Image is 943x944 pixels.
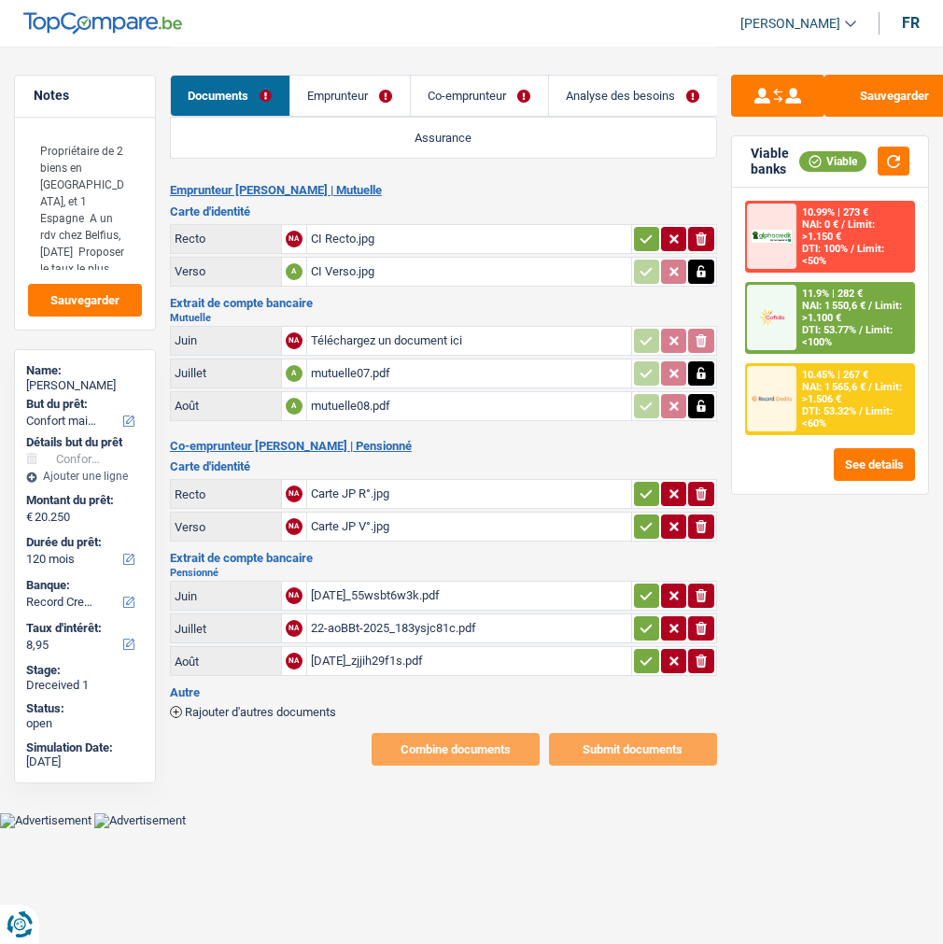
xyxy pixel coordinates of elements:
[411,76,548,116] a: Co-emprunteur
[170,439,717,454] h2: Co-emprunteur [PERSON_NAME] | Pensionné
[802,324,856,336] span: DTI: 53.77%
[802,381,902,405] span: Limit: >1.506 €
[802,300,866,312] span: NAI: 1 550,6 €
[175,487,277,501] div: Recto
[286,231,303,247] div: NA
[725,8,856,39] a: [PERSON_NAME]
[802,381,866,393] span: NAI: 1 565,6 €
[171,118,716,158] a: Assurance
[185,706,336,718] span: Rajouter d'autres documents
[311,225,627,253] div: CI Recto.jpg
[286,653,303,669] div: NA
[752,388,793,409] img: Record Credits
[311,258,627,286] div: CI Verso.jpg
[802,243,848,255] span: DTI: 100%
[26,716,144,731] div: open
[311,359,627,387] div: mutuelle07.pdf
[171,76,289,116] a: Documents
[751,146,799,177] div: Viable banks
[170,313,717,323] h2: Mutuelle
[311,392,627,420] div: mutuelle08.pdf
[868,381,872,393] span: /
[23,12,182,35] img: TopCompare Logo
[740,16,840,32] span: [PERSON_NAME]
[170,706,336,718] button: Rajouter d'autres documents
[175,366,277,380] div: Juillet
[34,88,136,104] h5: Notes
[802,206,868,218] div: 10.99% | 273 €
[175,520,277,534] div: Verso
[752,230,793,242] img: AlphaCredit
[26,470,144,483] div: Ajouter une ligne
[286,486,303,502] div: NA
[175,264,277,278] div: Verso
[26,621,140,636] label: Taux d'intérêt:
[851,243,854,255] span: /
[26,535,140,550] label: Durée du prêt:
[26,578,140,593] label: Banque:
[26,435,144,450] div: Détails but du prêt
[802,288,863,300] div: 11.9% | 282 €
[841,218,845,231] span: /
[175,589,277,603] div: Juin
[286,620,303,637] div: NA
[26,510,33,525] span: €
[170,460,717,472] h3: Carte d'identité
[286,518,303,535] div: NA
[175,399,277,413] div: Août
[50,294,120,306] span: Sauvegarder
[290,76,410,116] a: Emprunteur
[170,297,717,309] h3: Extrait de compte bancaire
[175,622,277,636] div: Juillet
[311,513,627,541] div: Carte JP V°.jpg
[170,183,717,198] h2: Emprunteur [PERSON_NAME] | Mutuelle
[802,243,884,267] span: Limit: <50%
[26,678,144,693] div: Dreceived 1
[286,332,303,349] div: NA
[549,733,717,766] button: Submit documents
[859,324,863,336] span: /
[170,568,717,578] h2: Pensionné
[26,363,144,378] div: Name:
[26,493,140,508] label: Montant du prêt:
[286,398,303,415] div: A
[311,582,627,610] div: [DATE]_55wsbt6w3k.pdf
[26,397,140,412] label: But du prêt:
[175,655,277,669] div: Août
[286,263,303,280] div: A
[799,151,866,172] div: Viable
[549,76,717,116] a: Analyse des besoins
[802,300,902,324] span: Limit: >1.100 €
[311,480,627,508] div: Carte JP R°.jpg
[26,378,144,393] div: [PERSON_NAME]
[834,448,915,481] button: See details
[170,552,717,564] h3: Extrait de compte bancaire
[802,369,868,381] div: 10.45% | 267 €
[170,205,717,218] h3: Carte d'identité
[26,663,144,678] div: Stage:
[286,587,303,604] div: NA
[868,300,872,312] span: /
[902,14,920,32] div: fr
[26,701,144,716] div: Status:
[175,232,277,246] div: Recto
[752,307,793,328] img: Cofidis
[286,365,303,382] div: A
[802,324,893,348] span: Limit: <100%
[175,333,277,347] div: Juin
[802,218,838,231] span: NAI: 0 €
[859,405,863,417] span: /
[802,405,893,430] span: Limit: <60%
[311,614,627,642] div: 22-aoBBt-2025_183ysjc81c.pdf
[802,405,856,417] span: DTI: 53.32%
[170,686,717,698] h3: Autre
[372,733,540,766] button: Combine documents
[26,740,144,755] div: Simulation Date:
[802,218,875,243] span: Limit: >1.150 €
[311,647,627,675] div: [DATE]_zjjih29f1s.pdf
[28,284,142,317] button: Sauvegarder
[26,754,144,769] div: [DATE]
